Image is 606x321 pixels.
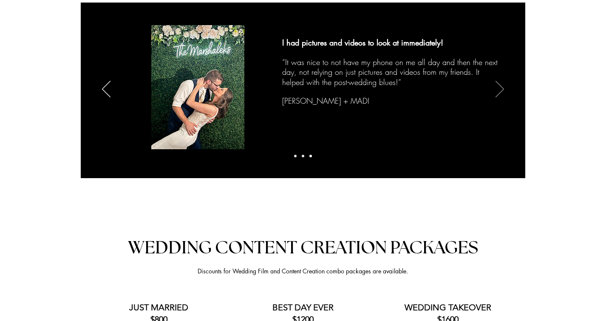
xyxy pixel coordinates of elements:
[129,302,188,312] span: JUST MARRIED
[81,3,525,177] div: Slideshow
[282,57,498,87] span: “It was nice to not have my phone on me all day and then the next day, not relying on just pictur...
[282,37,443,48] span: I had pictures and videos to look at immediately!
[496,81,504,99] button: Next
[102,81,110,99] button: Previous
[309,155,312,157] a: Copy of Copy of Slide 1
[292,155,314,157] nav: Slides
[302,155,304,157] a: Copy of Slide 1
[151,25,244,149] img: IMG_0683 2_edited.jpg
[198,267,408,275] span: Discounts for Wedding Film and Content Creation combo packages are available.
[128,239,478,257] span: WEDDING CONTENT CREATION PACKAGES
[282,96,369,106] span: [PERSON_NAME] + MADI
[294,155,297,157] a: Slide 1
